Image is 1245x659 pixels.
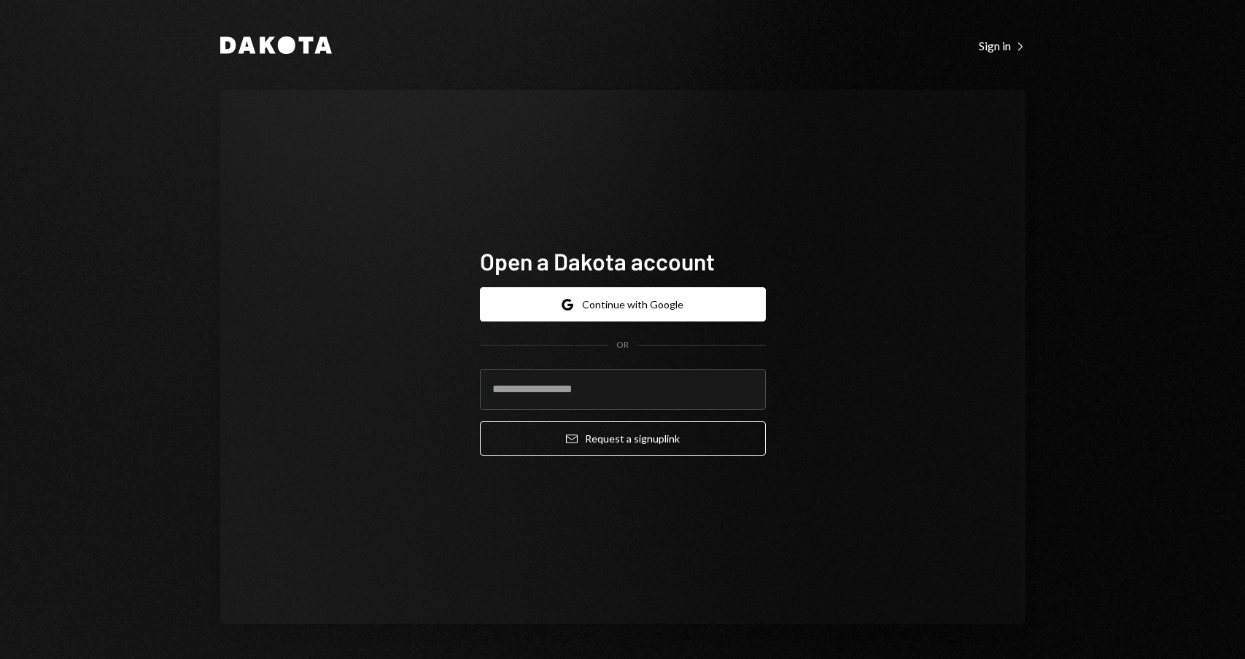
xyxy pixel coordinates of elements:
[480,246,766,276] h1: Open a Dakota account
[979,39,1025,53] div: Sign in
[480,287,766,321] button: Continue with Google
[616,339,629,351] div: OR
[979,37,1025,53] a: Sign in
[480,421,766,456] button: Request a signuplink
